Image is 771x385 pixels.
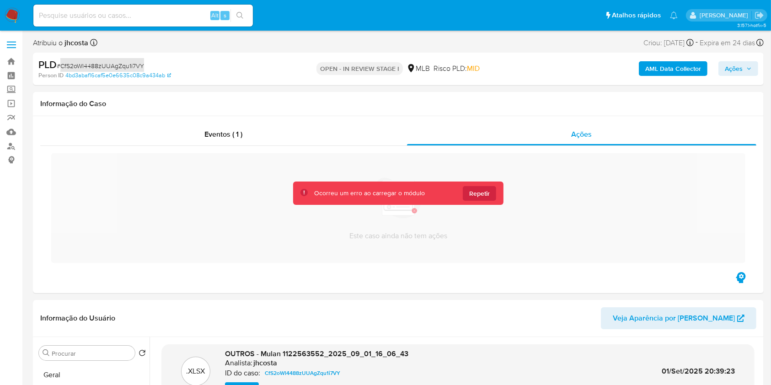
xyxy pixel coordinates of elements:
div: Criou: [DATE] [643,37,694,49]
p: jhonata.costa@mercadolivre.com [700,11,751,20]
p: Analista: [225,358,252,368]
span: Alt [211,11,219,20]
button: search-icon [230,9,249,22]
a: Notificações [670,11,678,19]
span: Atribuiu o [33,38,88,48]
button: Veja Aparência por [PERSON_NAME] [601,307,756,329]
a: CfS2oWl4488zUUAgZqu1i7VY [261,368,344,379]
input: Procurar [52,349,131,358]
span: - [696,37,698,49]
button: Retornar ao pedido padrão [139,349,146,359]
b: jhcosta [63,37,88,48]
span: Expira em 24 dias [700,38,755,48]
span: OUTROS - Mulan 1122563552_2025_09_01_16_06_43 [225,348,408,359]
a: 4bd3abaf16caf5e0e6635c08c9a434ab [65,71,171,80]
p: OPEN - IN REVIEW STAGE I [316,62,403,75]
span: CfS2oWl4488zUUAgZqu1i7VY [265,368,340,379]
span: s [224,11,226,20]
span: Atalhos rápidos [612,11,661,20]
b: Person ID [38,71,64,80]
span: Ações [725,61,743,76]
button: AML Data Collector [639,61,707,76]
b: AML Data Collector [645,61,701,76]
button: Ações [718,61,758,76]
button: Procurar [43,349,50,357]
span: 01/Set/2025 20:39:23 [662,366,735,376]
span: Ações [572,129,592,139]
span: MID [467,63,480,74]
span: Veja Aparência por [PERSON_NAME] [613,307,735,329]
h1: Informação do Usuário [40,314,115,323]
span: Eventos ( 1 ) [205,129,243,139]
div: MLB [407,64,430,74]
b: PLD [38,57,57,72]
span: Risco PLD: [434,64,480,74]
p: ID do caso: [225,369,260,378]
p: .XLSX [187,366,205,376]
input: Pesquise usuários ou casos... [33,10,253,21]
a: Sair [755,11,764,20]
span: # CfS2oWl4488zUUAgZqu1i7VY [57,61,144,70]
div: Ocorreu um erro ao carregar o módulo [314,189,425,198]
h6: jhcosta [253,358,277,368]
h1: Informação do Caso [40,99,756,108]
